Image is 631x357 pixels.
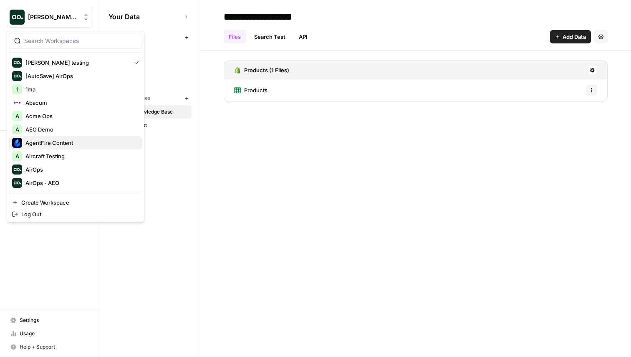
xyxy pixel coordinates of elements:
span: [PERSON_NAME] testing [28,13,78,21]
button: Add Data [550,30,591,43]
span: Gong [121,74,188,81]
span: Help + Support [20,343,89,351]
span: AirOps [25,165,136,174]
span: [AutoSave] AirOps [25,72,136,80]
h3: Products (1 Files) [244,66,289,74]
span: GoCo [121,61,188,68]
span: A [15,125,19,134]
img: Justina testing Logo [12,58,22,68]
span: AEO Demo [25,125,136,134]
a: New Knowledge Base [109,105,192,119]
span: Tintef Test [121,122,188,129]
span: Abacum [25,99,136,107]
div: Workspace: Justina testing [7,31,144,222]
span: Log Out [21,210,136,218]
span: Aircraft Testing [25,152,136,160]
span: AgentFire Content [25,139,136,147]
a: Create Workspace [9,197,142,208]
span: Your Data [109,12,182,22]
img: Justina testing Logo [10,10,25,25]
input: Search Workspaces [24,37,137,45]
a: Gong [109,71,192,84]
a: Products [234,79,268,101]
a: Settings [7,314,93,327]
a: Tintef Test [109,119,192,132]
span: New Knowledge Base [121,108,188,116]
img: AirOps - AEO Logo [12,178,22,188]
img: AirOps Logo [12,165,22,175]
span: [PERSON_NAME] testing [25,58,128,67]
span: Add Data [563,33,586,41]
a: Search Test [249,30,290,43]
span: A [15,152,19,160]
a: AirOps [109,44,192,58]
a: GoCo [109,58,192,71]
span: Acme Ops [25,112,136,120]
span: AirOps [121,47,188,55]
a: Usage [7,327,93,340]
img: [AutoSave] AirOps Logo [12,71,22,81]
img: Abacum Logo [12,98,22,108]
a: Log Out [9,208,142,220]
span: Create Workspace [21,198,136,207]
a: API [294,30,313,43]
span: 1ma [25,85,136,94]
span: Products [244,86,268,94]
span: Usage [20,330,89,337]
span: A [15,112,19,120]
span: 1 [16,85,18,94]
span: AirOps - AEO [25,179,136,187]
a: Products (1 Files) [234,61,289,79]
a: Files [224,30,246,43]
span: Settings [20,316,89,324]
button: Help + Support [7,340,93,354]
button: Workspace: Justina testing [7,7,93,28]
img: AgentFire Content Logo [12,138,22,148]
